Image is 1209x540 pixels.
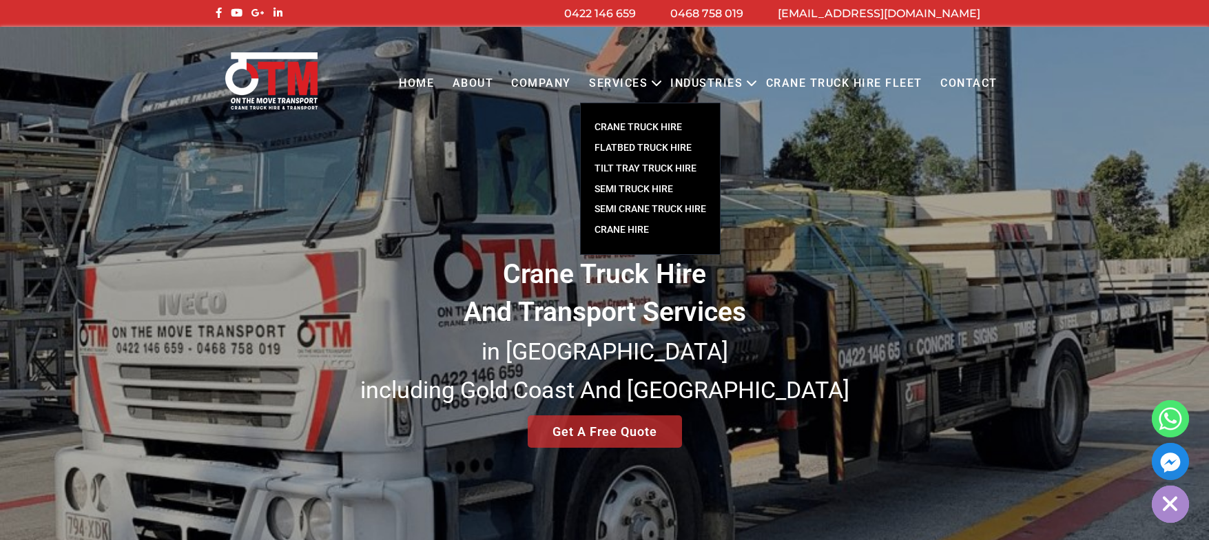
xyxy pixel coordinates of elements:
a: 0422 146 659 [564,7,636,20]
a: Home [390,65,443,103]
a: SEMI TRUCK HIRE [581,179,720,200]
a: CRANE TRUCK HIRE [581,117,720,138]
a: Get A Free Quote [528,415,682,448]
a: Services [580,65,657,103]
a: Industries [661,65,752,103]
a: Crane Hire [581,220,720,240]
small: in [GEOGRAPHIC_DATA] including Gold Coast And [GEOGRAPHIC_DATA] [360,337,849,404]
a: About [443,65,502,103]
a: Contact [931,65,1006,103]
a: Whatsapp [1152,400,1189,437]
a: Crane Truck Hire Fleet [756,65,931,103]
a: FLATBED TRUCK HIRE [581,138,720,158]
a: COMPANY [502,65,580,103]
a: SEMI CRANE TRUCK HIRE [581,199,720,220]
a: TILT TRAY TRUCK HIRE [581,158,720,179]
a: 0468 758 019 [670,7,743,20]
a: Facebook_Messenger [1152,443,1189,480]
a: [EMAIL_ADDRESS][DOMAIN_NAME] [778,7,980,20]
